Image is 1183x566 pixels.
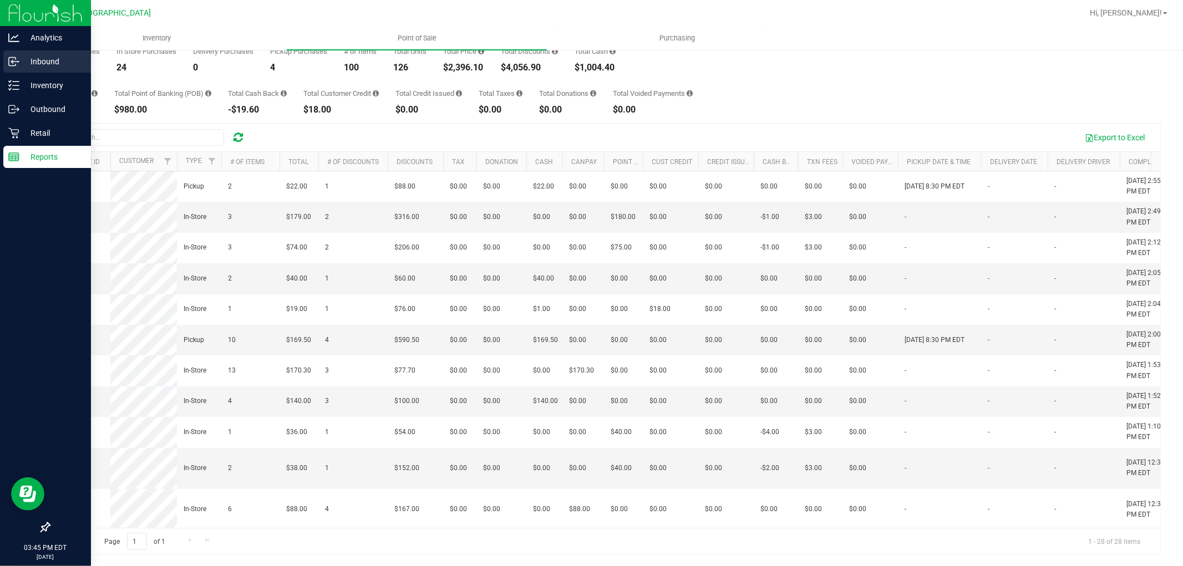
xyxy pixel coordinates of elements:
div: Total Price [443,48,484,55]
span: $0.00 [450,427,467,437]
span: $0.00 [849,365,866,376]
span: Pickup [184,181,204,192]
span: $0.00 [705,504,722,514]
span: - [988,504,989,514]
span: $0.00 [805,181,822,192]
span: $0.00 [760,396,778,406]
div: 100 [344,63,377,72]
div: 0 [193,63,253,72]
span: $169.50 [286,335,311,345]
span: $40.00 [611,427,632,437]
span: $0.00 [569,181,586,192]
span: 2 [228,273,232,284]
span: $0.00 [483,427,500,437]
span: [DATE] 8:30 PM EDT [905,181,964,192]
span: $170.30 [569,365,594,376]
span: - [905,504,906,514]
span: $0.00 [849,181,866,192]
span: 1 - 28 of 28 items [1079,533,1149,549]
span: $60.00 [394,273,415,284]
span: $0.00 [483,181,500,192]
span: $0.00 [849,304,866,314]
i: Sum of the total prices of all purchases in the date range. [478,48,484,55]
div: $980.00 [114,105,211,114]
span: $0.00 [849,427,866,437]
span: - [1054,304,1056,314]
span: [DATE] 2:55 PM EDT [1126,176,1169,197]
a: Cash [535,158,553,166]
span: $0.00 [705,212,722,222]
span: $40.00 [611,463,632,473]
span: - [905,365,906,376]
inline-svg: Inventory [8,80,19,91]
button: Export to Excel [1078,128,1152,147]
span: - [988,335,989,345]
span: $0.00 [611,181,628,192]
span: $0.00 [483,335,500,345]
i: Sum of the successful, non-voided cash payment transactions for all purchases in the date range. ... [610,48,616,55]
div: -$19.60 [228,105,287,114]
span: Hi, [PERSON_NAME]! [1090,8,1162,17]
span: Purchasing [644,33,710,43]
span: $0.00 [649,463,667,473]
a: Discounts [397,158,433,166]
span: 4 [325,504,329,514]
span: $88.00 [569,504,590,514]
i: Sum of the successful, non-voided payments using account credit for all purchases in the date range. [373,90,379,97]
span: $0.00 [760,273,778,284]
div: 126 [393,63,427,72]
span: $590.50 [394,335,419,345]
span: $0.00 [569,273,586,284]
span: $0.00 [533,427,550,437]
span: 13 [228,365,236,376]
span: $0.00 [569,242,586,253]
span: $0.00 [569,463,586,473]
span: - [1054,396,1056,406]
a: Tax [452,158,465,166]
span: $0.00 [705,335,722,345]
span: $0.00 [649,365,667,376]
span: $0.00 [569,212,586,222]
span: In-Store [184,504,206,514]
a: CanPay [571,158,597,166]
i: Sum of the successful, non-voided CanPay payment transactions for all purchases in the date range. [92,90,98,97]
span: - [988,212,989,222]
span: $179.00 [286,212,311,222]
div: 4 [270,63,327,72]
span: In-Store [184,396,206,406]
span: $77.70 [394,365,415,376]
div: Total Donations [539,90,596,97]
span: 2 [228,181,232,192]
span: In-Store [184,365,206,376]
span: $22.00 [533,181,554,192]
a: Purchasing [547,27,807,50]
div: $0.00 [479,105,522,114]
span: In-Store [184,427,206,437]
span: In-Store [184,304,206,314]
span: $0.00 [760,181,778,192]
span: $0.00 [805,396,822,406]
div: $4,056.90 [501,63,558,72]
span: $0.00 [450,396,467,406]
span: $0.00 [483,396,500,406]
span: - [1054,335,1056,345]
p: Inventory [19,79,86,92]
inline-svg: Reports [8,151,19,162]
span: $0.00 [849,396,866,406]
div: Total Customer Credit [303,90,379,97]
div: Pickup Purchases [270,48,327,55]
div: Total Cash Back [228,90,287,97]
span: $0.00 [649,212,667,222]
span: $0.00 [649,504,667,514]
span: [DATE] 12:30 PM EDT [1126,499,1169,520]
span: [DATE] 1:53 PM EDT [1126,360,1169,381]
span: $0.00 [849,212,866,222]
span: $0.00 [705,396,722,406]
span: -$1.00 [760,242,779,253]
span: -$2.00 [760,463,779,473]
span: $0.00 [533,242,550,253]
span: - [988,396,989,406]
div: $18.00 [303,105,379,114]
span: $0.00 [649,273,667,284]
span: - [905,463,906,473]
